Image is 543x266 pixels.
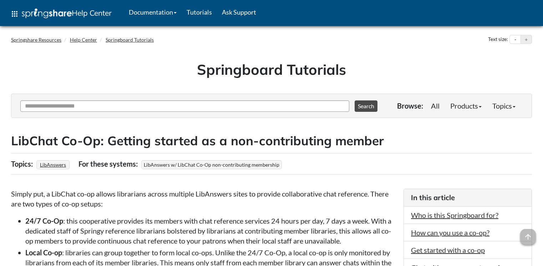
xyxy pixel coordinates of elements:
a: apps Help Center [5,3,117,25]
h3: In this article [411,193,524,203]
div: Text size: [487,35,509,44]
p: Simply put, a LibChat co-op allows librarians across multiple LibAnswers sites to provide collabo... [11,189,396,209]
button: Decrease text size [510,35,521,44]
div: For these systems: [78,157,139,171]
a: Help Center [70,37,97,43]
strong: 24/7 Co-Op [25,217,63,225]
h1: Springboard Tutorials [16,59,527,79]
a: Products [445,99,487,113]
span: arrow_upward [520,229,536,245]
img: Springshare [22,9,72,18]
a: Tutorials [182,3,217,21]
a: Ask Support [217,3,261,21]
a: Topics [487,99,521,113]
a: Springboard Tutorials [106,37,154,43]
button: Increase text size [521,35,532,44]
a: Who is this Springboard for? [411,211,498,219]
a: Documentation [124,3,182,21]
a: Get started with a co-op [411,246,485,254]
a: How can you use a co-op? [411,228,489,237]
a: LibAnswers [39,160,67,170]
a: arrow_upward [520,230,536,238]
h2: LibChat Co-Op: Getting started as a non-contributing member [11,132,532,150]
a: All [426,99,445,113]
a: Springshare Resources [11,37,61,43]
span: Help Center [72,8,112,17]
strong: Local Co-op [25,248,62,257]
li: : this cooperative provides its members with chat reference services 24 hours per day, 7 days a w... [25,216,396,246]
span: apps [10,10,19,18]
button: Search [355,100,377,112]
div: Topics: [11,157,35,171]
p: Browse: [397,101,423,111]
span: LibAnswers w/ LibChat Co-Op non-contributing membership [141,160,282,169]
